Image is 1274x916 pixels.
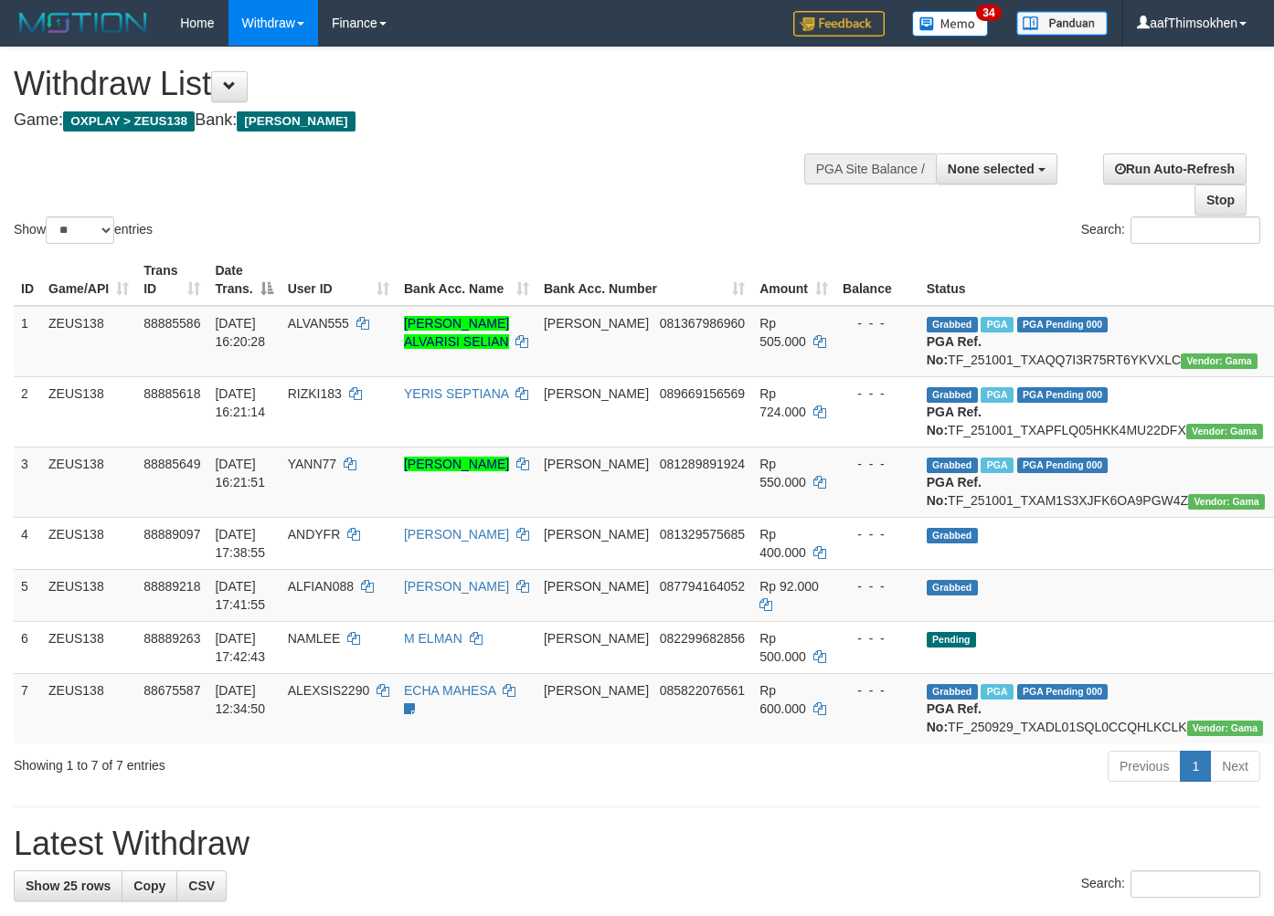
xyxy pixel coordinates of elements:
[207,254,280,306] th: Date Trans.: activate to sort column descending
[1081,870,1260,898] label: Search:
[288,631,341,646] span: NAMLEE
[41,254,136,306] th: Game/API: activate to sort column ascending
[919,254,1272,306] th: Status
[843,681,912,700] div: - - -
[404,457,509,471] a: [PERSON_NAME]
[1210,751,1260,782] a: Next
[41,517,136,569] td: ZEUS138
[1017,684,1109,700] span: PGA Pending
[927,580,978,595] span: Grabbed
[288,386,342,401] span: RIZKI183
[927,684,978,700] span: Grabbed
[927,405,982,437] b: PGA Ref. No:
[536,254,752,306] th: Bank Acc. Number: activate to sort column ascending
[927,528,978,543] span: Grabbed
[1186,424,1263,439] span: Vendor URL: https://trx31.1velocity.biz
[948,162,1035,176] span: None selected
[143,457,200,471] span: 88885649
[14,111,831,130] h4: Game: Bank:
[63,111,195,132] span: OXPLAY > ZEUS138
[843,629,912,648] div: - - -
[927,387,978,403] span: Grabbed
[143,631,200,646] span: 88889263
[215,579,265,612] span: [DATE] 17:41:55
[215,386,265,419] span: [DATE] 16:21:14
[1187,721,1264,736] span: Vendor URL: https://trx31.1velocity.biz
[919,447,1272,517] td: TF_251001_TXAM1S3XJFK6OA9PGW4Z
[936,153,1057,184] button: None selected
[1017,387,1109,403] span: PGA Pending
[804,153,936,184] div: PGA Site Balance /
[288,457,336,471] span: YANN77
[215,527,265,560] span: [DATE] 17:38:55
[14,517,41,569] td: 4
[927,334,982,367] b: PGA Ref. No:
[1180,751,1211,782] a: 1
[843,384,912,403] div: - - -
[927,458,978,473] span: Grabbed
[544,683,649,698] span: [PERSON_NAME]
[288,527,341,542] span: ANDYFR
[122,870,177,901] a: Copy
[1188,494,1265,510] span: Vendor URL: https://trx31.1velocity.biz
[26,879,111,893] span: Show 25 rows
[981,317,1013,332] span: Marked by aafanarl
[752,254,835,306] th: Amount: activate to sort column ascending
[544,527,649,542] span: [PERSON_NAME]
[237,111,355,132] span: [PERSON_NAME]
[759,386,806,419] span: Rp 724.000
[404,386,508,401] a: YERIS SEPTIANA
[404,579,509,594] a: [PERSON_NAME]
[843,525,912,543] div: - - -
[544,631,649,646] span: [PERSON_NAME]
[660,631,745,646] span: Copy 082299682856 to clipboard
[14,447,41,517] td: 3
[759,579,819,594] span: Rp 92.000
[759,457,806,490] span: Rp 550.000
[1017,458,1109,473] span: PGA Pending
[660,316,745,331] span: Copy 081367986960 to clipboard
[14,749,517,774] div: Showing 1 to 7 of 7 entries
[215,683,265,716] span: [DATE] 12:34:50
[919,673,1272,743] td: TF_250929_TXADL01SQL0CCQHLKCLK
[927,701,982,734] b: PGA Ref. No:
[544,457,649,471] span: [PERSON_NAME]
[143,683,200,698] span: 88675587
[912,11,989,37] img: Button%20Memo.svg
[927,317,978,332] span: Grabbed
[133,879,165,893] span: Copy
[41,306,136,377] td: ZEUS138
[404,683,495,698] a: ECHA MAHESA
[288,579,354,594] span: ALFIAN088
[1103,153,1247,184] a: Run Auto-Refresh
[14,254,41,306] th: ID
[835,254,919,306] th: Balance
[14,306,41,377] td: 1
[660,579,745,594] span: Copy 087794164052 to clipboard
[1081,216,1260,244] label: Search:
[843,577,912,595] div: - - -
[14,66,831,102] h1: Withdraw List
[404,631,462,646] a: M ELMAN
[14,870,122,901] a: Show 25 rows
[981,684,1013,700] span: Marked by aafpengsreynich
[927,475,982,508] b: PGA Ref. No:
[41,447,136,517] td: ZEUS138
[544,316,649,331] span: [PERSON_NAME]
[759,316,806,349] span: Rp 505.000
[215,316,265,349] span: [DATE] 16:20:28
[136,254,207,306] th: Trans ID: activate to sort column ascending
[660,386,745,401] span: Copy 089669156569 to clipboard
[759,527,806,560] span: Rp 400.000
[143,316,200,331] span: 88885586
[1131,870,1260,898] input: Search:
[41,569,136,621] td: ZEUS138
[1194,184,1247,216] a: Stop
[660,527,745,542] span: Copy 081329575685 to clipboard
[544,386,649,401] span: [PERSON_NAME]
[14,569,41,621] td: 5
[143,579,200,594] span: 88889218
[981,387,1013,403] span: Marked by aafanarl
[981,458,1013,473] span: Marked by aafanarl
[41,673,136,743] td: ZEUS138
